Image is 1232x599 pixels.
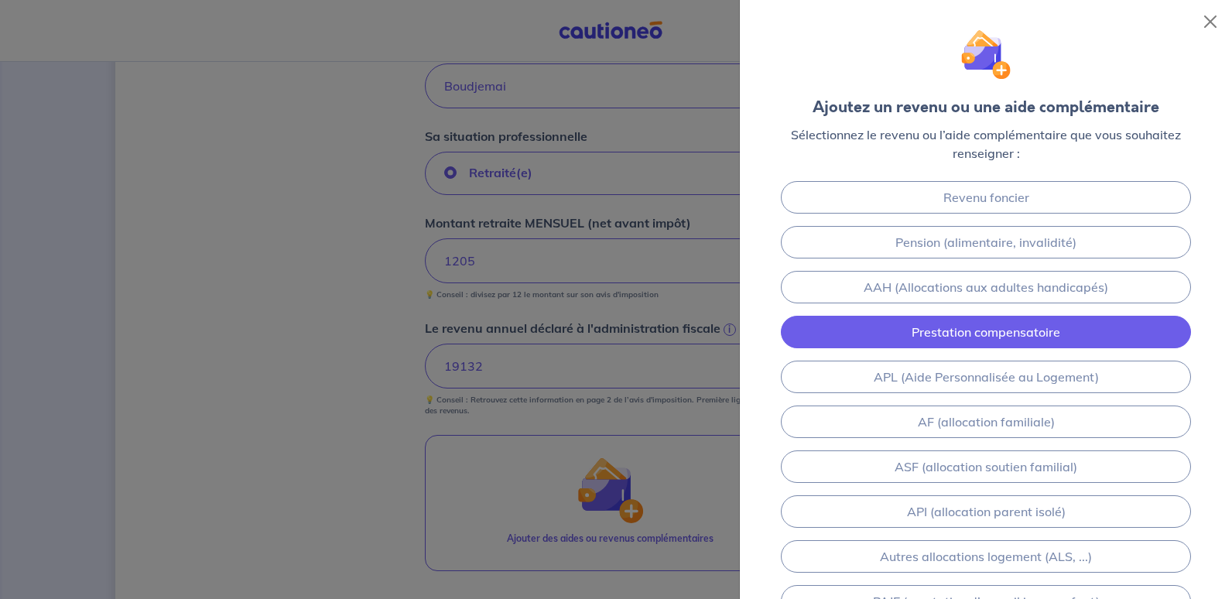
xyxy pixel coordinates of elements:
[765,125,1207,163] p: Sélectionnez le revenu ou l’aide complémentaire que vous souhaitez renseigner :
[961,29,1011,80] img: illu_wallet.svg
[813,96,1159,119] div: Ajoutez un revenu ou une aide complémentaire
[781,450,1191,483] a: ASF (allocation soutien familial)
[781,316,1191,348] a: Prestation compensatoire
[1198,9,1223,34] button: Close
[781,361,1191,393] a: APL (Aide Personnalisée au Logement)
[781,540,1191,573] a: Autres allocations logement (ALS, ...)
[781,271,1191,303] a: AAH (Allocations aux adultes handicapés)
[781,495,1191,528] a: API (allocation parent isolé)
[781,226,1191,258] a: Pension (alimentaire, invalidité)
[781,406,1191,438] a: AF (allocation familiale)
[781,181,1191,214] a: Revenu foncier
